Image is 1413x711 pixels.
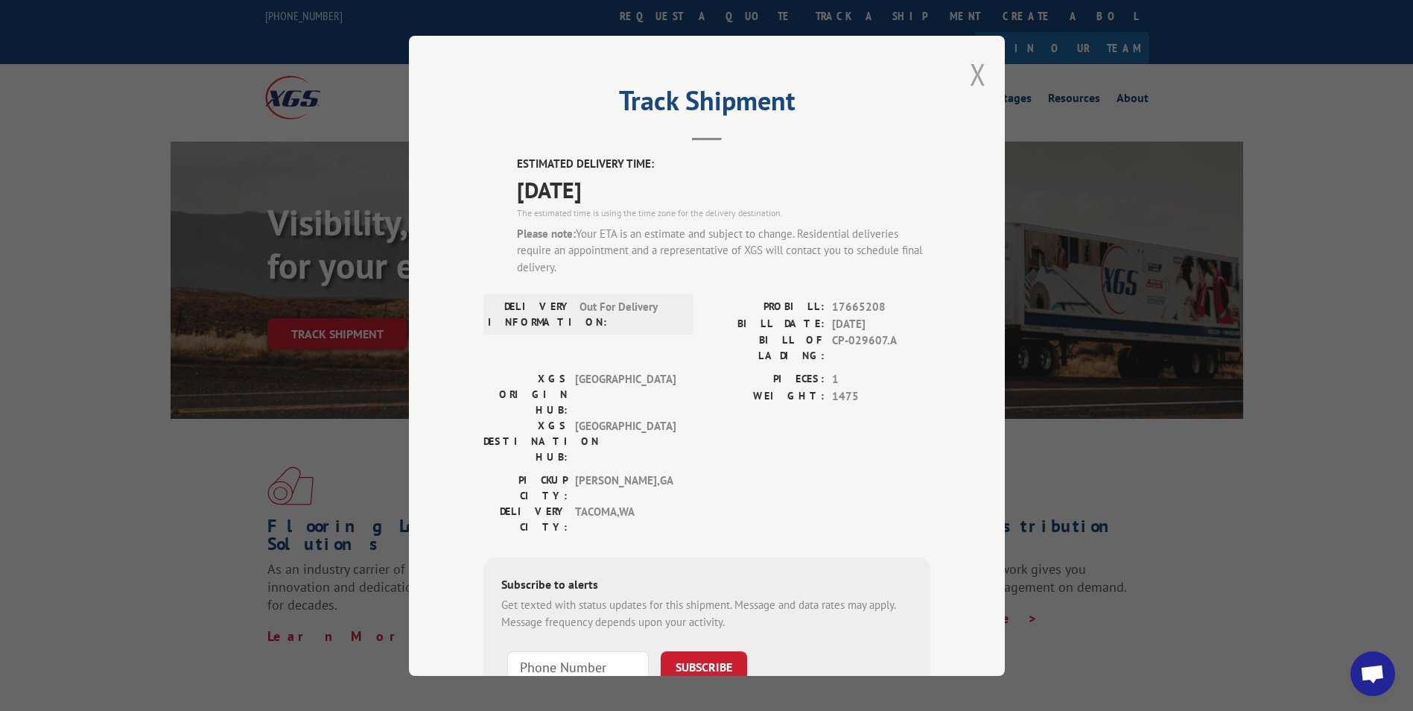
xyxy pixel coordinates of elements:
[580,299,680,330] span: Out For Delivery
[832,332,930,364] span: CP-029607.A
[507,651,649,683] input: Phone Number
[501,597,912,631] div: Get texted with status updates for this shipment. Message and data rates may apply. Message frequ...
[517,206,930,219] div: The estimated time is using the time zone for the delivery destination.
[517,156,930,173] label: ESTIMATED DELIVERY TIME:
[517,226,576,240] strong: Please note:
[832,299,930,316] span: 17665208
[575,418,676,465] span: [GEOGRAPHIC_DATA]
[707,388,825,405] label: WEIGHT:
[832,315,930,332] span: [DATE]
[707,299,825,316] label: PROBILL:
[1350,651,1395,696] div: Open chat
[483,90,930,118] h2: Track Shipment
[575,504,676,535] span: TACOMA , WA
[517,225,930,276] div: Your ETA is an estimate and subject to change. Residential deliveries require an appointment and ...
[483,504,568,535] label: DELIVERY CITY:
[575,371,676,418] span: [GEOGRAPHIC_DATA]
[483,473,568,504] label: PICKUP CITY:
[488,299,572,330] label: DELIVERY INFORMATION:
[707,332,825,364] label: BILL OF LADING:
[483,371,568,418] label: XGS ORIGIN HUB:
[970,54,986,94] button: Close modal
[832,388,930,405] span: 1475
[661,651,747,683] button: SUBSCRIBE
[707,315,825,332] label: BILL DATE:
[517,172,930,206] span: [DATE]
[575,473,676,504] span: [PERSON_NAME] , GA
[483,418,568,465] label: XGS DESTINATION HUB:
[707,371,825,388] label: PIECES:
[501,575,912,597] div: Subscribe to alerts
[832,371,930,388] span: 1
